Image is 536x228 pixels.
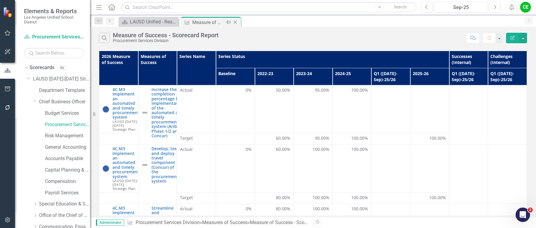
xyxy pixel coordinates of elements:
span: Elements & Reports [24,8,84,15]
div: Sep-25 [436,4,486,11]
td: Double-Click to Edit [177,193,216,204]
td: Double-Click to Edit [255,144,294,193]
td: Double-Click to Edit [216,193,255,204]
button: CE [520,2,531,13]
span: 95.00% [315,87,329,93]
span: 90.00% [315,135,329,141]
a: Chief Business Officer [39,99,90,105]
span: 100.00% [313,146,329,152]
a: Capital Planning & Budgeting [45,167,90,174]
td: Double-Click to Edit [410,144,449,193]
a: Budget Services [45,110,90,117]
span: Target [180,135,213,141]
td: Double-Click to Edit [371,144,410,193]
a: LAUSD [DATE]-[DATE] Strategic Plan [33,76,90,83]
td: Double-Click to Edit [410,133,449,144]
span: 0% [246,87,252,93]
img: Not Defined [141,161,148,169]
td: Double-Click to Edit [332,193,371,204]
span: 100.00% [351,87,368,93]
a: Compensation [45,178,90,185]
span: 2 [528,208,533,212]
span: 100.00% [351,195,368,201]
span: Actual [180,206,213,212]
a: Office of the Chief of Staff [39,212,90,219]
span: Actual [180,87,213,93]
small: Los Angeles Unified School District [24,15,84,25]
a: Special Education & Specialized Programs [39,201,90,208]
span: 100.00% [351,135,368,141]
span: 0% [246,206,252,212]
a: General Accounting [45,144,90,151]
img: ClearPoint Strategy [3,6,14,18]
span: LAUSD [DATE]-[DATE] Strategic Plan [112,178,138,191]
div: 96 [57,65,67,70]
div: Measure of Success - Scorecard Report [113,32,219,38]
td: Double-Click to Edit [449,85,488,144]
span: Search [394,5,407,9]
span: LAUSD [DATE]-[DATE] Strategic Plan [112,119,138,132]
span: 100.00% [351,206,368,212]
a: LAUSD Unified - Ready for the World [120,18,177,26]
td: Double-Click to Edit [332,133,371,144]
td: Double-Click to Edit [332,144,371,193]
img: Not Defined [141,109,148,116]
td: Double-Click to Edit [371,133,410,144]
td: Double-Click to Edit Right Click for Context Menu [99,85,138,133]
td: Double-Click to Edit [488,85,527,144]
img: At or Above Plan [102,165,109,172]
span: 60.00% [276,146,290,152]
td: Double-Click to Edit [371,85,410,133]
td: Double-Click to Edit [410,193,449,204]
span: 50.00% [276,87,290,93]
td: Double-Click to Edit [255,193,294,204]
span: 100.00% [429,135,446,141]
span: Administrator [96,220,124,226]
td: Double-Click to Edit Right Click for Context Menu [138,85,177,144]
a: 4C.M3 Implement an automated and timely procurement system [112,146,139,179]
a: Scorecards [30,64,54,71]
div: Measure of Success - Scorecard Report [250,220,333,225]
iframe: Intercom live chat [516,208,530,222]
td: Double-Click to Edit [216,144,255,193]
a: Procurement Services Division [136,220,200,225]
td: Double-Click to Edit [294,85,333,133]
a: Accounts Payable [45,155,90,162]
td: Double-Click to Edit [294,193,333,204]
a: Increase the completion percentage for implementation of the automated and timely procurement sys... [151,87,184,138]
td: Double-Click to Edit [216,133,255,144]
td: Double-Click to Edit [371,193,410,204]
td: Double-Click to Edit [216,85,255,133]
span: 100.00% [351,146,368,152]
td: Double-Click to Edit [255,85,294,133]
input: Search Below... [24,48,84,58]
span: 100.00% [429,195,446,201]
a: Risk Management [45,132,90,139]
td: Double-Click to Edit [332,85,371,133]
div: » » [127,219,309,226]
span: 0% [246,146,252,152]
td: Double-Click to Edit Right Click for Context Menu [99,144,138,193]
button: Sep-25 [434,2,488,13]
td: Double-Click to Edit [255,133,294,144]
td: Double-Click to Edit [294,133,333,144]
span: Actual [180,146,213,152]
button: Search [385,3,415,11]
a: Payroll Services [45,190,90,196]
img: At or Above Plan [102,106,109,113]
span: 80.00% [276,195,290,201]
span: 100.00% [313,206,329,212]
div: Measure of Success - Scorecard Report [192,19,224,26]
a: 4C.M3 Implement an automated and timely procurement system [112,87,139,120]
a: Procurement Services Division [24,34,84,41]
div: LAUSD Unified - Ready for the World [130,18,177,26]
a: Department Template [39,87,90,94]
td: Double-Click to Edit [177,144,216,193]
span: 80.00% [276,206,290,212]
span: 100.00% [313,195,329,201]
td: Double-Click to Edit [294,144,333,193]
td: Double-Click to Edit Right Click for Context Menu [138,144,177,204]
td: Double-Click to Edit [488,144,527,204]
a: Procurement Services Division [45,121,90,128]
input: Search ClearPoint... [121,2,417,13]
